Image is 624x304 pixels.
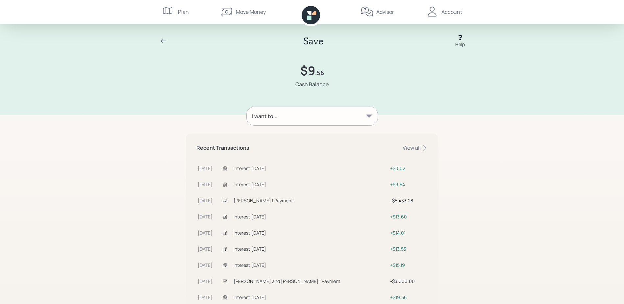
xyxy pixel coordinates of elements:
div: Interest [DATE] [234,165,387,172]
div: [PERSON_NAME] and [PERSON_NAME] | Payment [234,278,387,285]
h1: $9 [300,63,315,78]
div: [DATE] [198,294,220,301]
div: Interest [DATE] [234,262,387,268]
div: [DATE] [198,181,220,188]
div: Interest [DATE] [234,229,387,236]
div: [DATE] [198,245,220,252]
div: $14.01 [390,229,427,236]
div: $19.56 [390,294,427,301]
div: [DATE] [198,213,220,220]
div: $0.02 [390,165,427,172]
div: $9.54 [390,181,427,188]
div: $5,433.28 [390,197,427,204]
div: I want to... [252,112,277,120]
div: [PERSON_NAME] | Payment [234,197,387,204]
div: View all [403,144,428,151]
h4: .56 [315,69,324,77]
div: Cash Balance [295,80,329,88]
div: [DATE] [198,165,220,172]
div: Move Money [236,8,266,16]
h5: Recent Transactions [196,145,249,151]
div: $3,000.00 [390,278,427,285]
div: Interest [DATE] [234,213,387,220]
div: Interest [DATE] [234,294,387,301]
div: $15.19 [390,262,427,268]
div: [DATE] [198,229,220,236]
div: [DATE] [198,262,220,268]
div: Help [455,41,465,48]
div: Interest [DATE] [234,181,387,188]
div: [DATE] [198,197,220,204]
div: Plan [178,8,189,16]
div: $13.60 [390,213,427,220]
div: Advisor [376,8,394,16]
div: Interest [DATE] [234,245,387,252]
div: Account [441,8,462,16]
div: [DATE] [198,278,220,285]
h2: Save [303,36,323,47]
div: $13.53 [390,245,427,252]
